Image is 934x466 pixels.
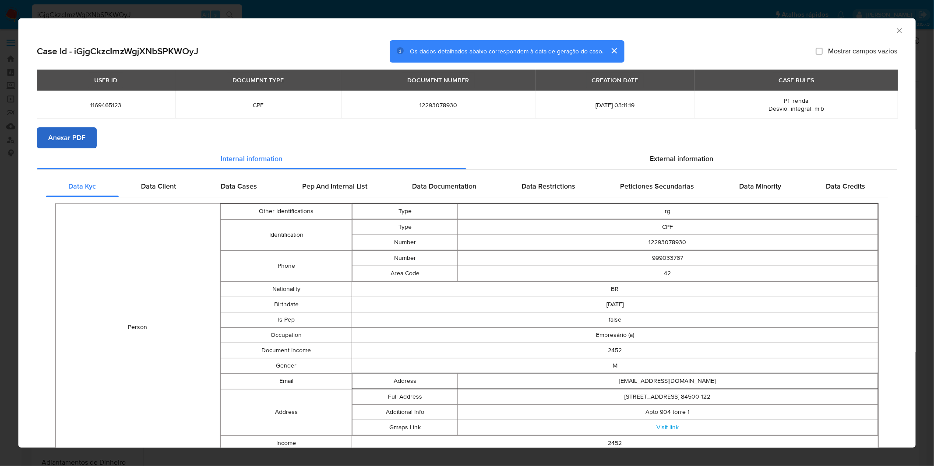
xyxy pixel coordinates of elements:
[221,435,352,451] td: Income
[352,389,458,404] td: Full Address
[89,73,123,88] div: USER ID
[458,203,878,219] td: rg
[458,373,878,389] td: [EMAIL_ADDRESS][DOMAIN_NAME]
[412,181,477,191] span: Data Documentation
[352,281,878,297] td: BR
[352,266,458,281] td: Area Code
[221,343,352,358] td: Document Income
[37,148,897,169] div: Detailed info
[650,154,713,164] span: External information
[410,47,603,56] span: Os dados detalhados abaixo correspondem à data de geração do caso.
[352,420,458,435] td: Gmaps Link
[352,358,878,373] td: M
[458,235,878,250] td: 12293078930
[620,181,694,191] span: Peticiones Secundarias
[352,312,878,327] td: false
[352,327,878,343] td: Empresário (a)
[37,127,97,148] button: Anexar PDF
[352,373,458,389] td: Address
[826,181,866,191] span: Data Credits
[587,73,644,88] div: CREATION DATE
[221,250,352,281] td: Phone
[458,404,878,420] td: Apto 904 torre 1
[68,181,96,191] span: Data Kyc
[458,250,878,266] td: 999033767
[352,435,878,451] td: 2452
[221,297,352,312] td: Birthdate
[656,423,679,431] a: Visit link
[352,235,458,250] td: Number
[352,101,525,109] span: 12293078930
[816,48,823,55] input: Mostrar campos vazios
[352,297,878,312] td: [DATE]
[48,128,85,147] span: Anexar PDF
[221,219,352,250] td: Identification
[739,181,781,191] span: Data Minority
[47,101,165,109] span: 1169465123
[522,181,575,191] span: Data Restrictions
[458,266,878,281] td: 42
[895,26,903,34] button: Fechar a janela
[221,203,352,219] td: Other Identifications
[221,389,352,435] td: Address
[352,219,458,235] td: Type
[37,46,198,57] h2: Case Id - iGjgCkzcImzWgjXNbSPKWOyJ
[458,219,878,235] td: CPF
[352,404,458,420] td: Additional Info
[46,176,888,197] div: Detailed internal info
[141,181,176,191] span: Data Client
[402,73,475,88] div: DOCUMENT NUMBER
[603,40,624,61] button: cerrar
[768,104,824,113] span: Desvio_integral_mlb
[302,181,367,191] span: Pep And Internal List
[352,203,458,219] td: Type
[352,250,458,266] td: Number
[221,181,257,191] span: Data Cases
[352,343,878,358] td: 2452
[18,18,916,448] div: closure-recommendation-modal
[221,312,352,327] td: Is Pep
[221,327,352,343] td: Occupation
[458,389,878,404] td: [STREET_ADDRESS] 84500-122
[546,101,684,109] span: [DATE] 03:11:19
[227,73,289,88] div: DOCUMENT TYPE
[221,281,352,297] td: Nationality
[221,373,352,389] td: Email
[186,101,331,109] span: CPF
[773,73,819,88] div: CASE RULES
[828,47,897,56] span: Mostrar campos vazios
[221,154,282,164] span: Internal information
[784,96,809,105] span: Pf_renda
[56,203,220,451] td: Person
[221,358,352,373] td: Gender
